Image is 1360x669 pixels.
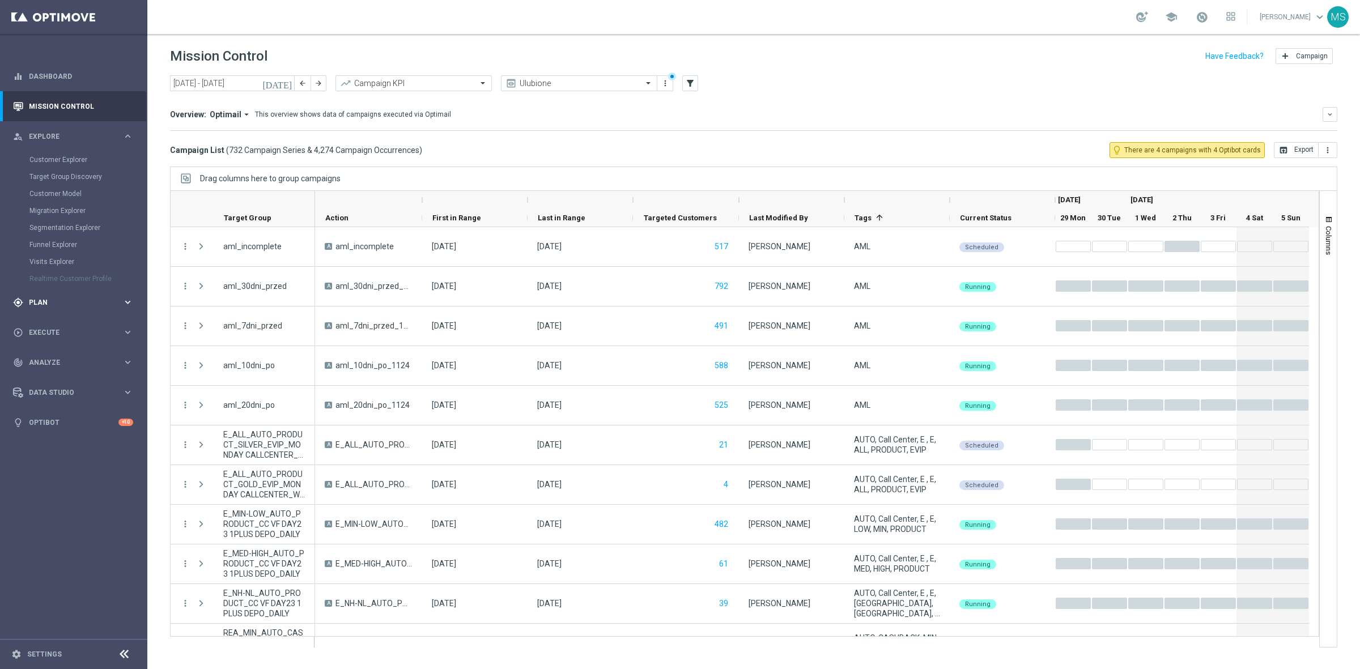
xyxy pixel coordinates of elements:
[12,328,134,337] button: play_circle_outline Execute keyboard_arrow_right
[854,281,870,291] span: AML
[13,71,23,82] i: equalizer
[180,360,190,370] i: more_vert
[965,442,998,449] span: Scheduled
[325,441,332,448] span: A
[749,241,810,252] div: Patryk Przybolewski
[180,598,190,608] button: more_vert
[749,400,810,410] div: Krystian Potoczny
[12,388,134,397] button: Data Studio keyboard_arrow_right
[223,241,282,252] span: aml_incomplete
[171,227,315,267] div: Press SPACE to select this row.
[960,214,1011,222] span: Current Status
[1098,214,1121,222] span: 30 Tue
[668,73,676,80] div: There are unsaved changes
[1274,142,1319,158] button: open_in_browser Export
[335,75,492,91] ng-select: Campaign KPI
[210,109,241,120] span: Optimail
[122,131,133,142] i: keyboard_arrow_right
[12,298,134,307] div: gps_fixed Plan keyboard_arrow_right
[537,400,562,410] div: 05 Oct 2025, Sunday
[29,407,118,437] a: Optibot
[180,281,190,291] button: more_vert
[959,479,1004,490] colored-tag: Scheduled
[118,419,133,426] div: +10
[13,327,23,338] i: play_circle_outline
[661,79,670,88] i: more_vert
[749,360,810,370] div: Krystian Potoczny
[855,214,872,222] span: Tags
[959,598,996,609] colored-tag: Running
[432,360,456,370] div: 29 Sep 2025, Monday
[1326,110,1334,118] i: keyboard_arrow_down
[12,132,134,141] button: person_search Explore keyboard_arrow_right
[29,133,122,140] span: Explore
[749,214,808,222] span: Last Modified By
[29,151,146,168] div: Customer Explorer
[12,358,134,367] div: track_changes Analyze keyboard_arrow_right
[224,214,271,222] span: Target Group
[29,270,146,287] div: Realtime Customer Profile
[200,174,341,183] div: Row Groups
[1281,52,1290,61] i: add
[537,479,562,489] div: 29 Sep 2025, Monday
[180,321,190,331] i: more_vert
[170,75,295,91] input: Select date range
[1205,52,1264,60] input: Have Feedback?
[170,145,422,155] h3: Campaign List
[180,400,190,410] button: more_vert
[959,360,996,371] colored-tag: Running
[262,78,293,88] i: [DATE]
[1112,145,1122,155] i: lightbulb_outline
[749,559,810,569] div: Andzelika Binek
[223,509,305,539] span: E_MIN-LOW_AUTO_PRODUCT_CC VF DAY23 1PLUS DEPO_DAILY
[29,155,118,164] a: Customer Explorer
[12,102,134,111] div: Mission Control
[325,481,332,488] span: A
[965,402,991,410] span: Running
[713,517,729,531] button: 482
[854,360,870,370] span: AML
[537,321,562,331] div: 05 Oct 2025, Sunday
[538,214,585,222] span: Last in Range
[1110,142,1265,158] button: lightbulb_outline There are 4 campaigns with 4 Optibot cards
[29,236,146,253] div: Funnel Explorer
[13,407,133,437] div: Optibot
[1058,195,1081,204] span: [DATE]
[335,598,413,608] span: E_NH-NL_AUTO_PRODUCT_CC VF DAY23 1PLUS DEPO_DAILY
[29,61,133,91] a: Dashboard
[335,321,413,331] span: aml_7dni_przed_1124
[718,596,729,611] button: 39
[965,283,991,291] span: Running
[1135,214,1156,222] span: 1 Wed
[180,559,190,569] button: more_vert
[171,346,315,386] div: Press SPACE to select this row.
[315,346,1309,386] div: Press SPACE to select this row.
[315,267,1309,306] div: Press SPACE to select this row.
[432,400,456,410] div: 29 Sep 2025, Monday
[537,241,562,252] div: 02 Oct 2025, Thursday
[122,357,133,368] i: keyboard_arrow_right
[29,299,122,306] span: Plan
[1323,146,1332,155] i: more_vert
[13,357,122,368] div: Analyze
[180,479,190,489] i: more_vert
[854,434,940,455] span: AUTO, Call Center, E , E, ALL, PRODUCT, EVIP
[1274,145,1337,154] multiple-options-button: Export to CSV
[959,400,996,411] colored-tag: Running
[749,479,810,489] div: Krystian Potoczny
[315,544,1309,584] div: Press SPACE to select this row.
[29,202,146,219] div: Migration Explorer
[854,321,870,331] span: AML
[29,359,122,366] span: Analyze
[722,478,729,492] button: 4
[335,241,394,252] span: aml_incomplete
[315,306,1309,346] div: Press SPACE to select this row.
[29,189,118,198] a: Customer Model
[325,362,332,369] span: A
[854,474,940,495] span: AUTO, Call Center, E , E, ALL, PRODUCT, EVIP
[335,360,410,370] span: aml_10dni_po_1124
[965,600,991,608] span: Running
[335,440,413,450] span: E_ALL_AUTO_PRODUCT_SILVER_EVIP_MONDAY CALLCENTER_WEEKLY
[311,75,326,91] button: arrow_forward
[13,327,122,338] div: Execute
